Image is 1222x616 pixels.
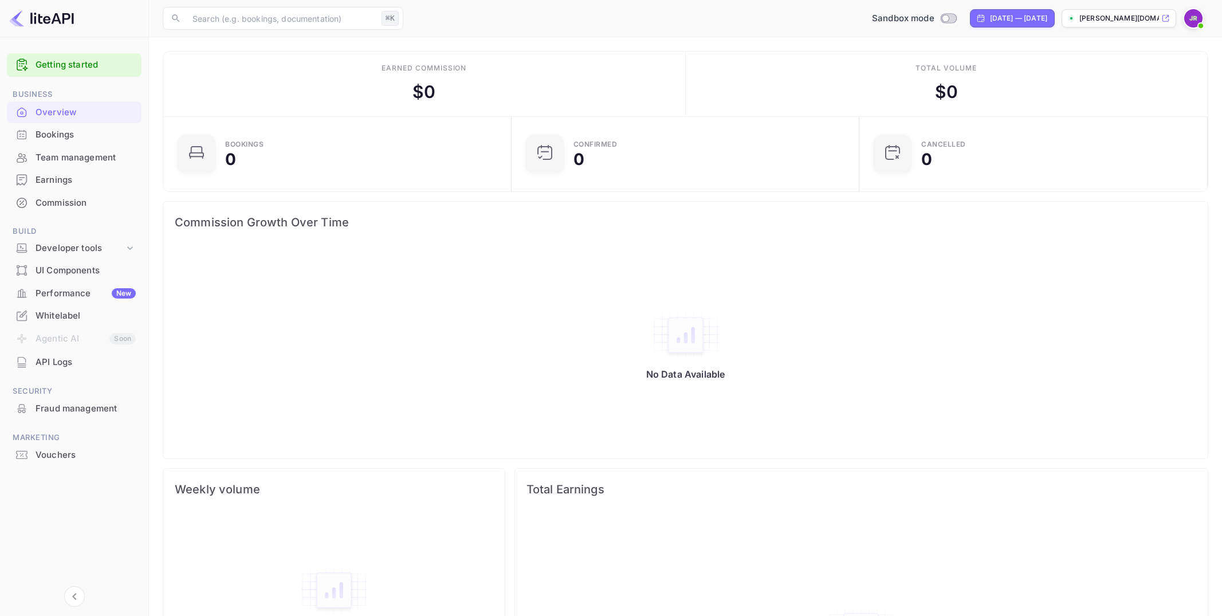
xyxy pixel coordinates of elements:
div: PerformanceNew [7,283,142,305]
div: Earnings [36,174,136,187]
span: Business [7,88,142,101]
div: API Logs [7,351,142,374]
img: LiteAPI logo [9,9,74,28]
div: Whitelabel [7,305,142,327]
div: Developer tools [7,238,142,258]
a: Fraud management [7,398,142,419]
div: [DATE] — [DATE] [990,13,1047,23]
span: Security [7,385,142,398]
div: 0 [573,151,584,167]
a: Getting started [36,58,136,72]
div: Developer tools [36,242,124,255]
span: Marketing [7,431,142,444]
div: Performance [36,287,136,300]
div: Bookings [225,141,264,148]
div: $ 0 [935,79,958,105]
div: $ 0 [412,79,435,105]
div: Switch to Production mode [867,12,961,25]
a: UI Components [7,260,142,281]
a: Bookings [7,124,142,145]
div: Fraud management [36,402,136,415]
div: Bookings [36,128,136,142]
div: API Logs [36,356,136,369]
div: UI Components [7,260,142,282]
span: Commission Growth Over Time [175,213,1196,232]
span: Total Earnings [526,480,1196,499]
div: Team management [7,147,142,169]
span: Build [7,225,142,238]
a: API Logs [7,351,142,372]
div: Overview [7,101,142,124]
div: Vouchers [7,444,142,466]
div: Fraud management [7,398,142,420]
div: 0 [225,151,236,167]
div: UI Components [36,264,136,277]
img: empty-state-table2.svg [300,566,368,614]
div: New [112,288,136,299]
a: Team management [7,147,142,168]
div: Vouchers [36,449,136,462]
div: Whitelabel [36,309,136,323]
button: Collapse navigation [64,586,85,607]
div: Click to change the date range period [970,9,1055,28]
div: Getting started [7,53,142,77]
div: Commission [36,197,136,210]
div: Earnings [7,169,142,191]
span: Sandbox mode [872,12,934,25]
div: 0 [921,151,932,167]
div: Earned commission [382,63,466,73]
div: Commission [7,192,142,214]
div: Confirmed [573,141,618,148]
a: Whitelabel [7,305,142,326]
div: Overview [36,106,136,119]
div: ⌘K [382,11,399,26]
p: No Data Available [646,368,725,380]
a: Commission [7,192,142,213]
div: CANCELLED [921,141,966,148]
a: PerformanceNew [7,283,142,304]
a: Vouchers [7,444,142,465]
div: Total volume [915,63,977,73]
div: Bookings [7,124,142,146]
img: empty-state-table2.svg [651,311,720,359]
span: Weekly volume [175,480,493,499]
div: Team management [36,151,136,164]
img: John Richards [1184,9,1203,28]
a: Earnings [7,169,142,190]
p: [PERSON_NAME][DOMAIN_NAME]... [1079,13,1159,23]
input: Search (e.g. bookings, documentation) [186,7,377,30]
a: Overview [7,101,142,123]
